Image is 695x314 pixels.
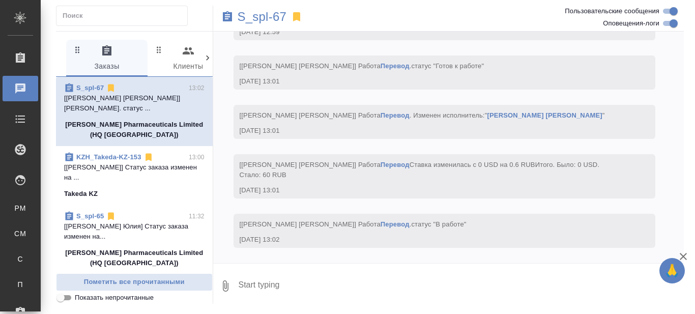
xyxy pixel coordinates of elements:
[485,111,605,119] span: " "
[75,293,154,303] span: Показать непрочитанные
[189,83,205,93] p: 13:02
[8,223,33,244] a: CM
[13,279,28,290] span: П
[76,212,104,220] a: S_spl-65
[659,258,685,283] button: 🙏
[106,211,116,221] svg: Отписаться
[64,189,98,199] p: Takeda KZ
[64,248,205,268] p: [PERSON_NAME] Pharmaceuticals Limited (HQ [GEOGRAPHIC_DATA])
[64,221,205,242] p: [[PERSON_NAME] Юлия] Статус заказа изменен на...
[240,27,620,37] div: [DATE] 12:59
[238,12,287,22] a: S_spl-67
[663,260,681,281] span: 🙏
[8,274,33,295] a: П
[381,161,410,168] a: Перевод
[13,229,28,239] span: CM
[240,111,605,119] span: [[PERSON_NAME] [PERSON_NAME]] Работа . Изменен исполнитель:
[8,249,33,269] a: С
[56,77,213,146] div: S_spl-6713:02[[PERSON_NAME] [PERSON_NAME]] [PERSON_NAME]. статус ...[PERSON_NAME] Pharmaceuticals...
[240,126,620,136] div: [DATE] 13:01
[56,146,213,205] div: KZH_Takeda-KZ-15313:00[[PERSON_NAME]] Статус заказа изменен на ...Takeda KZ
[13,254,28,264] span: С
[240,76,620,87] div: [DATE] 13:01
[381,220,410,228] a: Перевод
[13,203,28,213] span: PM
[8,198,33,218] a: PM
[240,161,601,179] span: Итого. Было: 0 USD. Стало: 60 RUB
[56,273,213,291] button: Пометить все прочитанными
[381,111,410,119] a: Перевод
[72,45,141,73] span: Заказы
[64,120,205,140] p: [PERSON_NAME] Pharmaceuticals Limited (HQ [GEOGRAPHIC_DATA])
[240,220,467,228] span: [[PERSON_NAME] [PERSON_NAME]] Работа .
[63,9,187,23] input: Поиск
[240,161,601,179] span: [[PERSON_NAME] [PERSON_NAME]] Работа Ставка изменилась с 0 USD на 0.6 RUB
[189,152,205,162] p: 13:00
[189,211,205,221] p: 11:32
[56,205,213,274] div: S_spl-6511:32[[PERSON_NAME] Юлия] Статус заказа изменен на...[PERSON_NAME] Pharmaceuticals Limite...
[154,45,223,73] span: Клиенты
[62,276,207,288] span: Пометить все прочитанными
[381,62,410,70] a: Перевод
[411,220,466,228] span: статус "В работе"
[240,185,620,195] div: [DATE] 13:01
[240,62,484,70] span: [[PERSON_NAME] [PERSON_NAME]] Работа .
[603,18,659,28] span: Оповещения-логи
[565,6,659,16] span: Пользовательские сообщения
[64,93,205,113] p: [[PERSON_NAME] [PERSON_NAME]] [PERSON_NAME]. статус ...
[411,62,484,70] span: статус "Готов к работе"
[73,45,82,54] svg: Зажми и перетащи, чтобы поменять порядок вкладок
[64,162,205,183] p: [[PERSON_NAME]] Статус заказа изменен на ...
[76,84,104,92] a: S_spl-67
[76,153,141,161] a: KZH_Takeda-KZ-153
[240,235,620,245] div: [DATE] 13:02
[487,111,602,119] a: [PERSON_NAME] [PERSON_NAME]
